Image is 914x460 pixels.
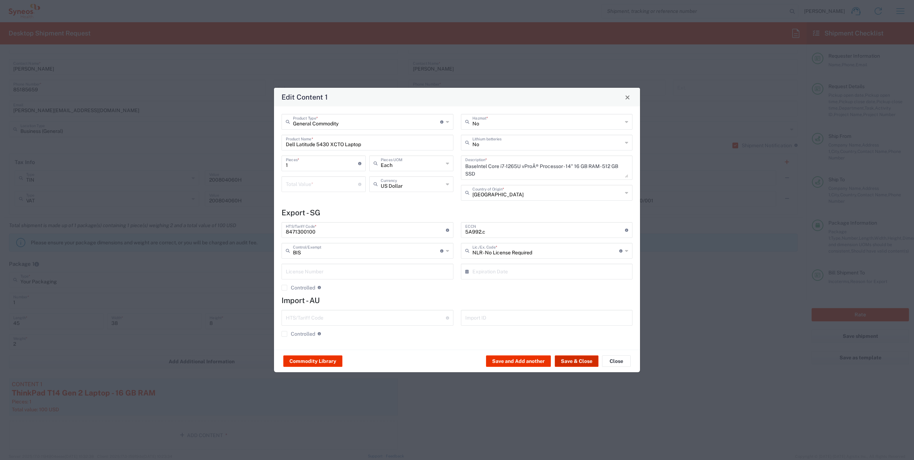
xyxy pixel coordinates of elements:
[282,331,315,337] label: Controlled
[282,285,315,291] label: Controlled
[282,296,632,305] h4: Import - AU
[486,355,551,367] button: Save and Add another
[283,355,342,367] button: Commodity Library
[282,92,328,102] h4: Edit Content 1
[622,92,632,102] button: Close
[555,355,598,367] button: Save & Close
[602,355,631,367] button: Close
[282,208,632,217] h4: Export - SG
